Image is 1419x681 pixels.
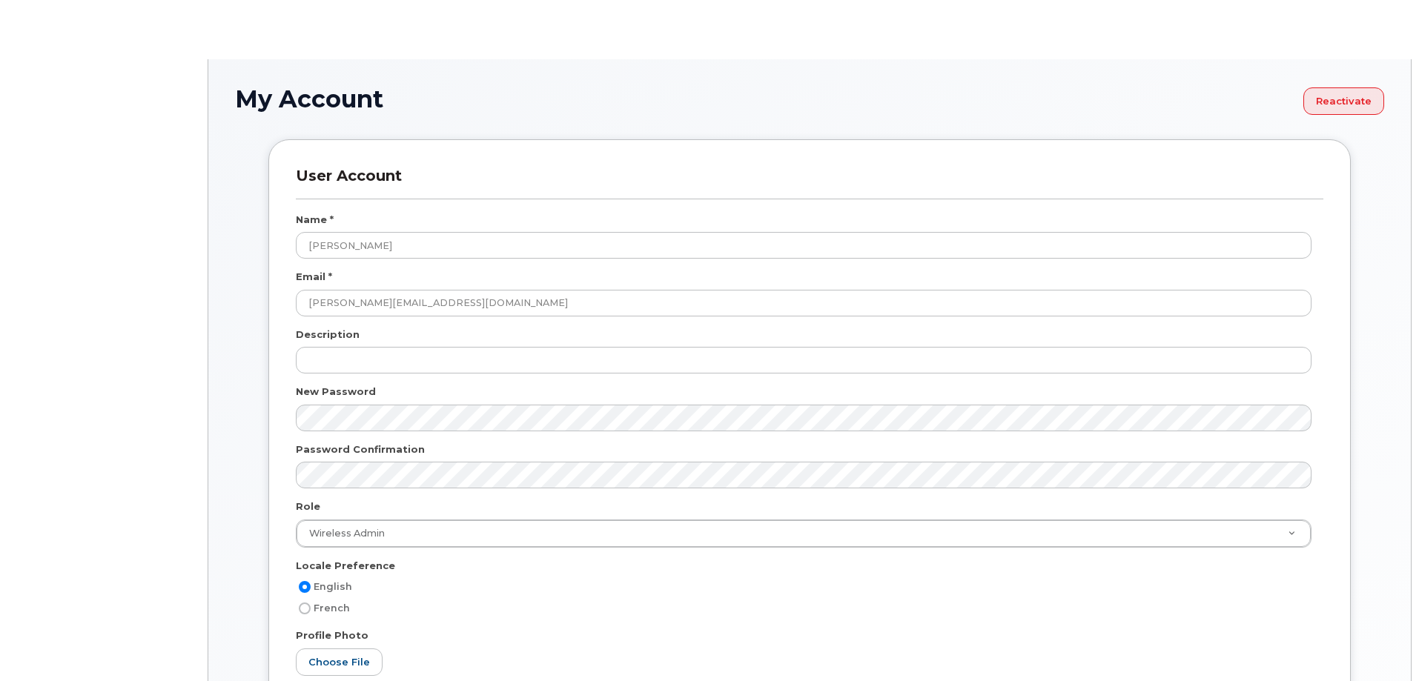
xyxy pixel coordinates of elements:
[296,559,395,573] label: Locale Preference
[1303,87,1384,115] button: Reactivate
[299,602,311,614] input: French
[297,520,1311,547] a: Wireless Admin
[314,602,350,614] span: French
[296,270,332,284] label: Email *
[296,213,334,227] label: Name *
[296,328,360,342] label: Description
[296,628,368,642] label: Profile Photo
[296,499,320,514] label: Role
[300,527,385,540] span: Wireless Admin
[314,581,352,592] span: English
[235,86,1384,115] h1: My Account
[299,581,311,593] input: English
[296,385,376,399] label: New Password
[296,442,425,456] label: Password Confirmation
[296,648,383,676] label: Choose File
[296,167,1323,199] h3: User Account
